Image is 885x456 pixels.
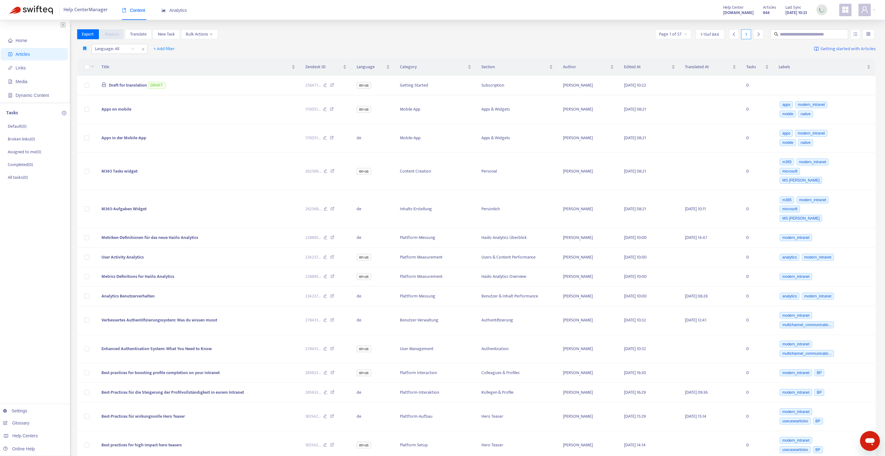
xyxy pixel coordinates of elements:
td: Personal [476,153,558,191]
td: [PERSON_NAME] [558,335,619,363]
th: Translated At [680,59,741,76]
span: BP [814,389,824,396]
span: Content [122,8,145,13]
span: microsoft [780,206,800,212]
button: unordered-list [851,29,860,39]
span: Help Center [723,4,744,11]
td: 0 [741,383,774,402]
span: Section [481,64,548,70]
span: modern_intranet [780,408,812,415]
span: native [798,111,813,117]
strong: 844 [763,9,770,16]
td: 0 [741,287,774,306]
span: en-us [357,254,371,261]
span: en-us [357,442,371,449]
td: [PERSON_NAME] [558,402,619,431]
td: [PERSON_NAME] [558,228,619,248]
span: mobile [780,139,796,146]
span: home [8,38,12,43]
span: [DATE] 16:29 [624,389,646,396]
td: Platform Measurement [395,248,476,267]
button: Translate [125,29,152,39]
span: [DATE] 10:00 [624,273,647,280]
span: [DATE] 09:36 [685,389,708,396]
td: Benutzer & Inhalt-Performance [476,287,558,306]
span: BP [813,418,823,425]
span: multichannel_communicatio... [780,321,834,328]
td: Getting Started [395,76,476,95]
span: file-image [8,79,12,84]
span: en-us [357,273,371,280]
td: de [352,190,395,228]
p: Broken links ( 0 ) [8,136,35,142]
td: Haiilo Analytics Überblick [476,228,558,248]
span: DRAFT [148,82,166,89]
th: Tasks [741,59,774,76]
span: 228695 ... [305,273,321,280]
span: Export [82,31,94,38]
span: [DATE] 14:47 [685,234,708,241]
span: modern_intranet [795,101,827,108]
span: m365 [780,197,794,203]
td: Apps & Widgets [476,95,558,124]
a: Getting started with Articles [814,44,876,54]
td: de [352,124,395,153]
td: Benutzer-Verwaltung [395,306,476,335]
button: New Task [153,29,180,39]
span: Best practices for high-impact hero teasers [101,441,182,449]
span: [DATE] 10:11 [685,205,706,212]
a: Settings [3,408,27,413]
td: Plattform-Interaktion [395,383,476,402]
img: image-link [814,46,819,51]
a: [DOMAIN_NAME] [723,9,754,16]
span: [DATE] 12:41 [685,316,707,324]
span: account-book [8,52,12,56]
span: Media [16,79,27,84]
span: Bulk Actions [186,31,213,38]
td: [PERSON_NAME] [558,190,619,228]
span: Metriken-Definitionen für das neue Haiilo Analytics [101,234,198,241]
td: 0 [741,363,774,383]
th: Zendesk ID [300,59,352,76]
span: Labels [779,64,866,70]
td: 0 [741,228,774,248]
td: Content Creation [395,153,476,191]
p: Assigned to me ( 0 ) [8,149,41,155]
span: Analytics Benutzerverhalten [101,292,155,300]
span: analytics [780,293,799,300]
span: Links [16,65,26,70]
span: link [8,66,12,70]
td: 0 [741,267,774,287]
span: modern_intranet [802,293,834,300]
span: 278431 ... [305,345,321,352]
span: [DATE] 15:29 [624,413,646,420]
a: Online Help [3,446,35,451]
img: Swifteq [9,6,53,14]
span: en-us [357,82,371,89]
th: Title [96,59,300,76]
td: [PERSON_NAME] [558,76,619,95]
span: 285633 ... [305,389,321,396]
span: modern_intranet [780,369,812,376]
span: en-us [357,345,371,352]
span: [DATE] 08:21 [624,106,646,113]
span: 285633 ... [305,369,321,376]
td: [PERSON_NAME] [558,248,619,267]
span: [DATE] 10:00 [624,234,647,241]
span: 228695 ... [305,234,321,241]
span: User Activity Analytics [101,254,144,261]
span: [DATE] 16:30 [624,369,646,376]
span: search [774,32,779,36]
span: + Add filter [154,45,175,53]
span: en-us [357,168,371,175]
span: down [91,64,94,68]
span: microsoft [780,168,800,175]
td: 0 [741,153,774,191]
span: [DATE] 10:22 [624,82,646,89]
td: Plattform-Messung [395,287,476,306]
span: en-us [357,106,371,113]
span: Apps in der Mobile-App [101,134,146,141]
td: Mobile App [395,95,476,124]
span: modern_intranet [797,197,829,203]
span: Help Center Manager [64,4,108,16]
